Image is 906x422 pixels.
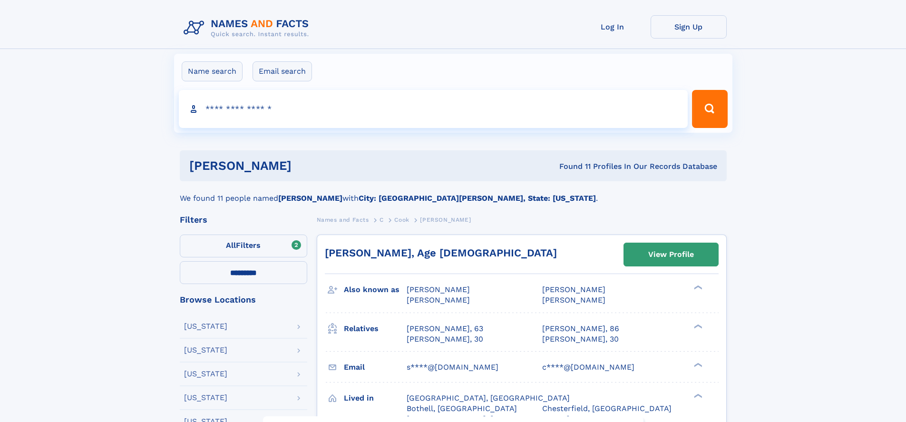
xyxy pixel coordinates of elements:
[542,404,672,413] span: Chesterfield, [GEOGRAPHIC_DATA]
[180,295,307,304] div: Browse Locations
[380,216,384,223] span: C
[184,346,227,354] div: [US_STATE]
[407,404,517,413] span: Bothell, [GEOGRAPHIC_DATA]
[180,235,307,257] label: Filters
[542,285,605,294] span: [PERSON_NAME]
[624,243,718,266] a: View Profile
[180,181,727,204] div: We found 11 people named with .
[180,15,317,41] img: Logo Names and Facts
[179,90,688,128] input: search input
[394,216,409,223] span: Cook
[407,324,483,334] a: [PERSON_NAME], 63
[180,216,307,224] div: Filters
[317,214,369,226] a: Names and Facts
[394,214,409,226] a: Cook
[184,323,227,330] div: [US_STATE]
[420,216,471,223] span: [PERSON_NAME]
[380,214,384,226] a: C
[344,321,407,337] h3: Relatives
[648,244,694,265] div: View Profile
[692,90,727,128] button: Search Button
[407,393,570,402] span: [GEOGRAPHIC_DATA], [GEOGRAPHIC_DATA]
[189,160,426,172] h1: [PERSON_NAME]
[425,161,717,172] div: Found 11 Profiles In Our Records Database
[651,15,727,39] a: Sign Up
[692,393,703,399] div: ❯
[692,362,703,368] div: ❯
[407,334,483,344] a: [PERSON_NAME], 30
[359,194,596,203] b: City: [GEOGRAPHIC_DATA][PERSON_NAME], State: [US_STATE]
[226,241,236,250] span: All
[692,323,703,329] div: ❯
[575,15,651,39] a: Log In
[184,394,227,402] div: [US_STATE]
[542,334,619,344] a: [PERSON_NAME], 30
[325,247,557,259] a: [PERSON_NAME], Age [DEMOGRAPHIC_DATA]
[182,61,243,81] label: Name search
[542,324,619,334] a: [PERSON_NAME], 86
[407,285,470,294] span: [PERSON_NAME]
[184,370,227,378] div: [US_STATE]
[407,295,470,304] span: [PERSON_NAME]
[542,295,605,304] span: [PERSON_NAME]
[344,359,407,375] h3: Email
[344,390,407,406] h3: Lived in
[278,194,342,203] b: [PERSON_NAME]
[253,61,312,81] label: Email search
[344,282,407,298] h3: Also known as
[692,285,703,291] div: ❯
